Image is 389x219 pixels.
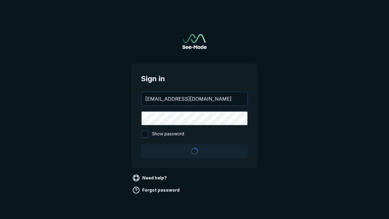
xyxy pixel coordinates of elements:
a: Go to sign in [182,34,207,49]
a: Forgot password [131,185,182,195]
span: Sign in [141,73,248,84]
a: Need help? [131,173,169,183]
input: your@email.com [142,92,247,106]
span: Show password [152,130,184,138]
img: See-Mode Logo [182,34,207,49]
